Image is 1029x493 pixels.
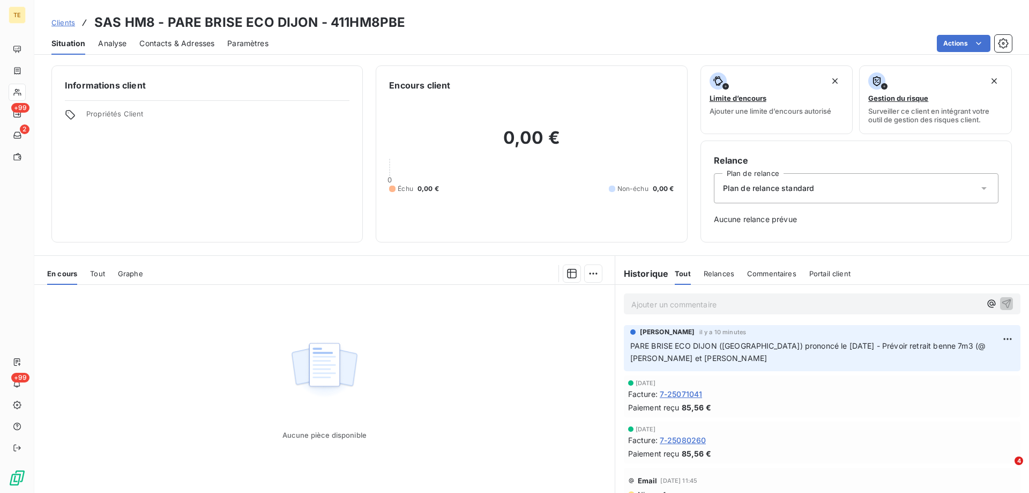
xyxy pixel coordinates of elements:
span: 4 [1015,457,1023,465]
span: En cours [47,269,77,278]
span: Tout [675,269,691,278]
h2: 0,00 € [389,127,674,159]
span: Situation [51,38,85,49]
span: +99 [11,373,29,382]
a: Clients [51,17,75,28]
span: Relances [704,269,734,278]
span: 7-25080260 [660,435,706,446]
span: Aucune pièce disponible [282,431,367,439]
span: Paiement reçu [628,448,680,459]
h6: Informations client [65,79,349,92]
span: [DATE] [636,426,656,432]
span: 85,56 € [682,402,711,413]
span: Ajouter une limite d’encours autorisé [710,107,831,115]
span: Facture : [628,388,658,400]
span: [DATE] 11:45 [660,477,697,484]
span: 2 [20,124,29,134]
button: Gestion du risqueSurveiller ce client en intégrant votre outil de gestion des risques client. [859,65,1012,134]
span: Limite d’encours [710,94,766,102]
span: Contacts & Adresses [139,38,214,49]
span: Analyse [98,38,126,49]
span: [PERSON_NAME] [640,327,695,337]
span: [DATE] [636,380,656,386]
button: Actions [937,35,990,52]
h6: Encours client [389,79,450,92]
h3: SAS HM8 - PARE BRISE ECO DIJON - 411HM8PBE [94,13,405,32]
span: Graphe [118,269,143,278]
span: Échu [398,184,413,194]
span: 0,00 € [417,184,439,194]
span: Commentaires [747,269,796,278]
iframe: Intercom live chat [993,457,1018,482]
span: Gestion du risque [868,94,928,102]
span: Non-échu [617,184,648,194]
span: Tout [90,269,105,278]
span: Plan de relance standard [723,183,815,194]
span: Facture : [628,435,658,446]
span: 7-25071041 [660,388,703,400]
span: Paramètres [227,38,269,49]
img: Logo LeanPay [9,469,26,487]
span: +99 [11,103,29,113]
span: 0,00 € [653,184,674,194]
img: Empty state [290,337,359,403]
span: 0 [387,175,392,184]
span: Paiement reçu [628,402,680,413]
span: il y a 10 minutes [699,329,747,335]
h6: Historique [615,267,669,280]
span: Portail client [809,269,851,278]
span: Clients [51,18,75,27]
h6: Relance [714,154,998,167]
span: PARE BRISE ECO DIJON ([GEOGRAPHIC_DATA]) prononcé le [DATE] - Prévoir retrait benne 7m3 (@ [PERSO... [630,341,988,363]
span: Surveiller ce client en intégrant votre outil de gestion des risques client. [868,107,1003,124]
div: TE [9,6,26,24]
span: Aucune relance prévue [714,214,998,225]
span: 85,56 € [682,448,711,459]
span: Email [638,476,658,485]
button: Limite d’encoursAjouter une limite d’encours autorisé [700,65,853,134]
span: Propriétés Client [86,109,349,124]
